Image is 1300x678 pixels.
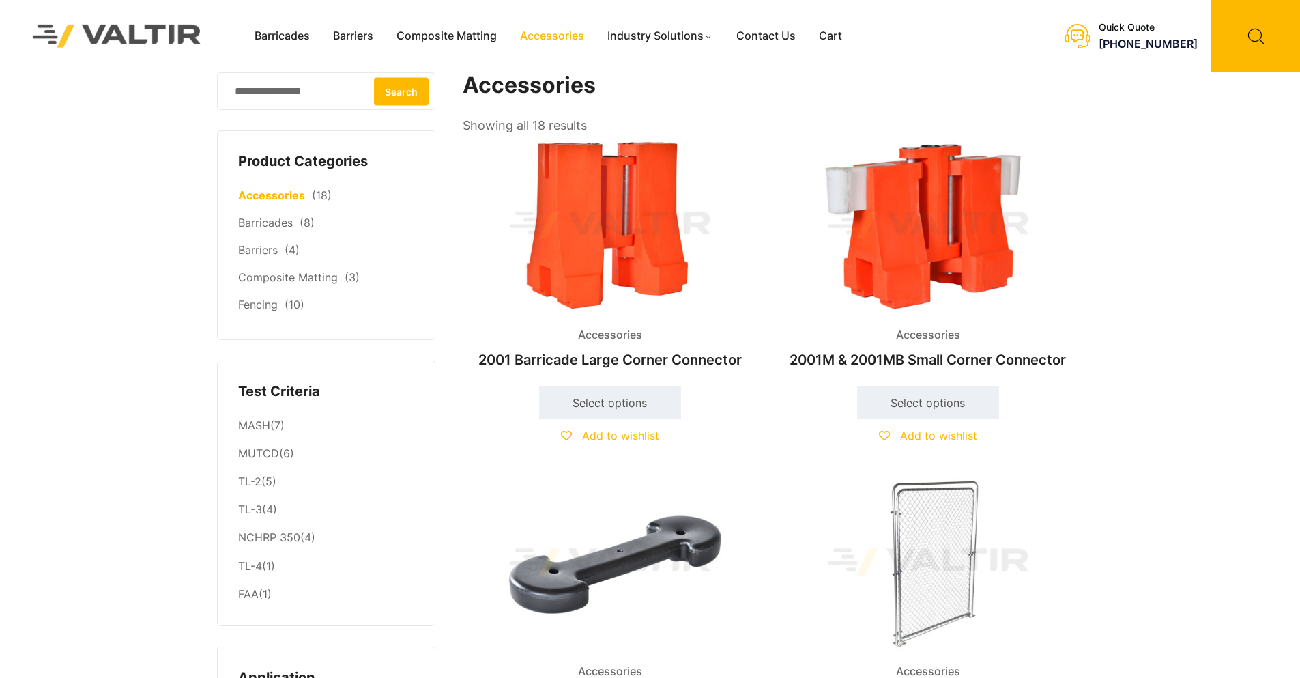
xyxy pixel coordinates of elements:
a: Composite Matting [385,26,508,46]
a: Select options for “2001 Barricade Large Corner Connector” [539,386,681,419]
a: Accessories [508,26,596,46]
li: (6) [238,440,414,468]
span: (4) [285,243,300,257]
a: Accessories [238,188,305,202]
a: Add to wishlist [879,429,977,442]
span: Add to wishlist [900,429,977,442]
a: Composite Matting [238,270,338,284]
span: Accessories [886,325,970,345]
li: (4) [238,496,414,524]
a: Accessories2001M & 2001MB Small Corner Connector [781,137,1075,375]
a: Barriers [238,243,278,257]
li: (5) [238,468,414,496]
span: (3) [345,270,360,284]
a: Barricades [238,216,293,229]
span: Accessories [568,325,652,345]
a: MASH [238,419,270,432]
h1: Accessories [463,72,1077,99]
h4: Test Criteria [238,382,414,402]
li: (7) [238,412,414,440]
a: TL-4 [238,559,262,573]
a: Fencing [238,298,278,311]
a: NCHRP 350 [238,531,300,544]
h2: 2001M & 2001MB Small Corner Connector [781,345,1075,375]
a: Select options for “2001M & 2001MB Small Corner Connector” [857,386,999,419]
span: Add to wishlist [582,429,659,442]
a: [PHONE_NUMBER] [1099,37,1198,51]
a: Accessories2001 Barricade Large Corner Connector [463,137,757,375]
a: Add to wishlist [561,429,659,442]
a: Contact Us [725,26,807,46]
div: Quick Quote [1099,22,1198,33]
a: Industry Solutions [596,26,725,46]
span: (8) [300,216,315,229]
a: Barriers [321,26,385,46]
h2: 2001 Barricade Large Corner Connector [463,345,757,375]
span: (10) [285,298,304,311]
a: MUTCD [238,447,279,460]
button: Search [374,77,429,105]
h4: Product Categories [238,152,414,172]
li: (1) [238,580,414,605]
p: Showing all 18 results [463,114,587,137]
li: (1) [238,552,414,580]
a: FAA [238,587,259,601]
a: Cart [807,26,854,46]
li: (4) [238,524,414,552]
a: TL-3 [238,503,262,516]
a: TL-2 [238,475,261,488]
span: (18) [312,188,332,202]
img: Valtir Rentals [15,7,219,65]
a: Barricades [243,26,321,46]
